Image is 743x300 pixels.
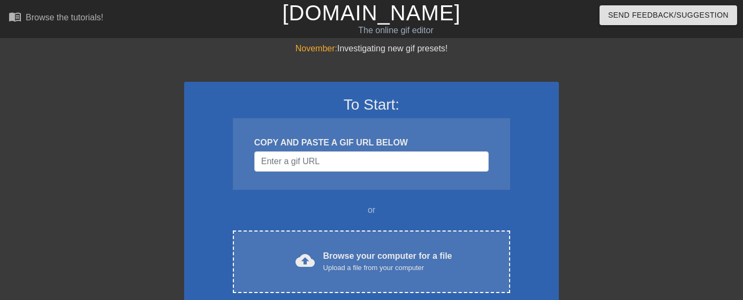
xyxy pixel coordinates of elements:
[9,10,21,23] span: menu_book
[282,1,460,25] a: [DOMAIN_NAME]
[323,263,452,273] div: Upload a file from your computer
[295,251,315,270] span: cloud_upload
[608,9,729,22] span: Send Feedback/Suggestion
[253,24,539,37] div: The online gif editor
[295,44,337,53] span: November:
[9,10,103,27] a: Browse the tutorials!
[212,204,531,217] div: or
[600,5,737,25] button: Send Feedback/Suggestion
[323,250,452,273] div: Browse your computer for a file
[184,42,559,55] div: Investigating new gif presets!
[198,96,545,114] h3: To Start:
[26,13,103,22] div: Browse the tutorials!
[254,136,489,149] div: COPY AND PASTE A GIF URL BELOW
[254,151,489,172] input: Username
